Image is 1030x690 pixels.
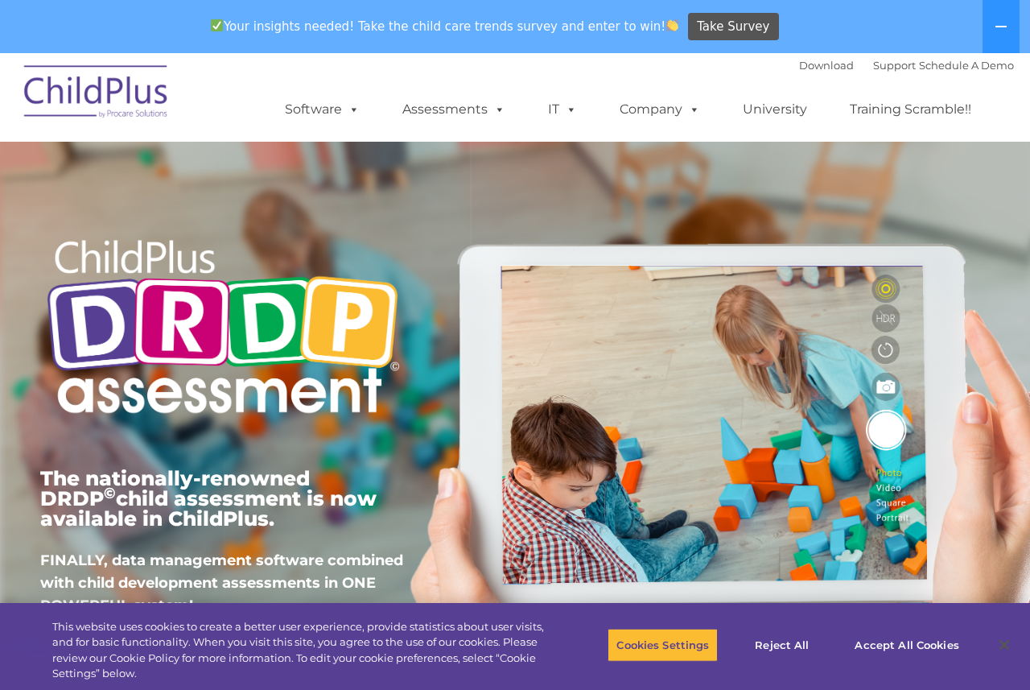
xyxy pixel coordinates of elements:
[211,19,223,31] img: ✅
[532,93,593,126] a: IT
[204,10,686,42] span: Your insights needed! Take the child care trends survey and enter to win!
[386,93,521,126] a: Assessments
[799,59,854,72] a: Download
[666,19,678,31] img: 👏
[104,484,116,502] sup: ©
[40,552,403,614] span: FINALLY, data management software combined with child development assessments in ONE POWERFUL sys...
[40,218,406,440] img: Copyright - DRDP Logo Light
[16,54,177,134] img: ChildPlus by Procare Solutions
[727,93,823,126] a: University
[697,13,769,41] span: Take Survey
[846,629,967,663] button: Accept All Cookies
[52,619,566,682] div: This website uses cookies to create a better user experience, provide statistics about user visit...
[799,59,1014,72] font: |
[834,93,987,126] a: Training Scramble!!
[731,629,832,663] button: Reject All
[873,59,916,72] a: Support
[987,627,1022,663] button: Close
[919,59,1014,72] a: Schedule A Demo
[688,13,779,41] a: Take Survey
[608,629,718,663] button: Cookies Settings
[269,93,376,126] a: Software
[40,466,377,531] span: The nationally-renowned DRDP child assessment is now available in ChildPlus.
[604,93,716,126] a: Company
